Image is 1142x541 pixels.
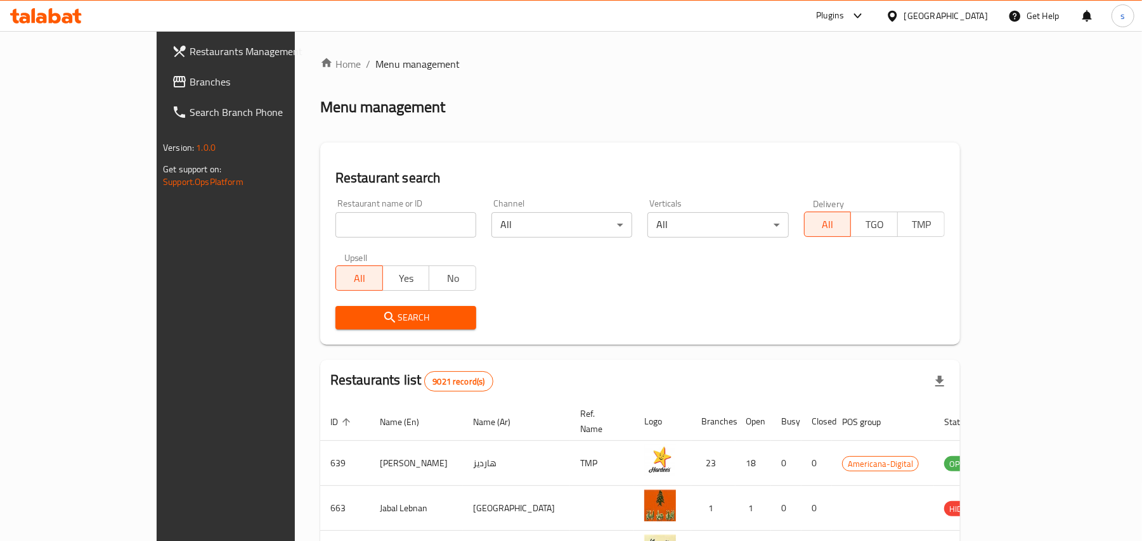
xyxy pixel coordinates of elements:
span: ID [330,414,354,430]
a: Restaurants Management [162,36,347,67]
td: 1 [691,486,736,531]
div: Total records count [424,371,493,391]
th: Busy [771,402,801,441]
button: TGO [850,212,898,237]
td: 0 [801,486,832,531]
h2: Restaurants list [330,371,493,391]
td: 18 [736,441,771,486]
span: s [1120,9,1125,23]
span: 1.0.0 [196,139,216,156]
img: Hardee's [644,445,676,476]
td: 23 [691,441,736,486]
span: Name (Ar) [473,414,527,430]
button: Yes [382,265,430,291]
span: Version: [163,139,194,156]
button: All [804,212,852,237]
img: Jabal Lebnan [644,490,676,521]
button: Search [335,306,476,329]
td: [GEOGRAPHIC_DATA] [463,486,570,531]
a: Search Branch Phone [162,97,347,127]
th: Open [736,402,771,441]
div: Plugins [816,8,844,23]
button: All [335,265,383,291]
label: Delivery [813,199,845,208]
span: Status [944,414,985,430]
label: Upsell [344,253,368,262]
span: Search Branch Phone [190,105,337,120]
span: Name (En) [380,414,436,430]
span: Menu management [375,56,460,72]
td: 0 [771,486,801,531]
td: 0 [801,441,832,486]
td: 1 [736,486,771,531]
span: Ref. Name [580,406,619,436]
span: POS group [842,414,897,430]
span: All [341,269,378,288]
span: All [810,215,847,234]
h2: Menu management [320,97,445,117]
td: 0 [771,441,801,486]
th: Closed [801,402,832,441]
span: No [434,269,471,288]
td: Jabal Lebnan [370,486,463,531]
td: [PERSON_NAME] [370,441,463,486]
h2: Restaurant search [335,169,945,188]
div: All [647,212,788,238]
li: / [366,56,370,72]
span: Yes [388,269,425,288]
td: هارديز [463,441,570,486]
div: Export file [925,366,955,397]
span: Search [346,310,466,326]
span: Restaurants Management [190,44,337,59]
a: Branches [162,67,347,97]
span: TGO [856,215,893,234]
th: Logo [634,402,691,441]
span: OPEN [944,457,975,471]
span: Americana-Digital [843,457,918,471]
span: 9021 record(s) [425,376,492,388]
span: TMP [903,215,940,234]
td: TMP [570,441,634,486]
button: No [429,265,476,291]
a: Support.OpsPlatform [163,174,243,190]
input: Search for restaurant name or ID.. [335,212,476,238]
span: Get support on: [163,161,221,177]
span: HIDDEN [944,502,982,516]
div: [GEOGRAPHIC_DATA] [904,9,988,23]
th: Branches [691,402,736,441]
button: TMP [897,212,945,237]
span: Branches [190,74,337,89]
div: All [491,212,632,238]
nav: breadcrumb [320,56,960,72]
